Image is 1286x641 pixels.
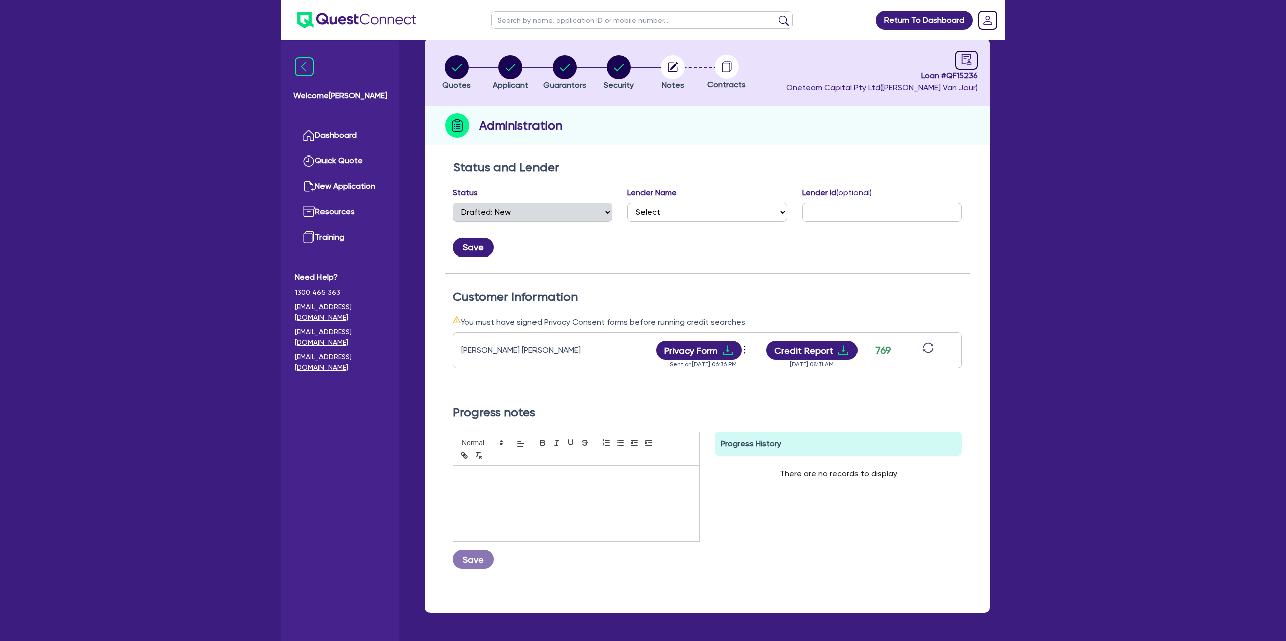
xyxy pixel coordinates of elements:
[295,287,386,298] span: 1300 465 363
[543,55,587,92] button: Guarantors
[295,352,386,373] a: [EMAIL_ADDRESS][DOMAIN_NAME]
[303,155,315,167] img: quick-quote
[660,55,685,92] button: Notes
[493,80,528,90] span: Applicant
[295,199,386,225] a: Resources
[479,116,562,135] h2: Administration
[836,188,872,197] span: (optional)
[453,316,962,328] div: You must have signed Privacy Consent forms before running credit searches
[293,90,387,102] span: Welcome [PERSON_NAME]
[768,456,909,492] div: There are no records to display
[295,57,314,76] img: icon-menu-close
[453,405,962,420] h2: Progress notes
[461,344,587,356] div: [PERSON_NAME] [PERSON_NAME]
[295,148,386,174] a: Quick Quote
[603,55,634,92] button: Security
[442,55,471,92] button: Quotes
[722,344,734,356] span: download
[975,7,1001,33] a: Dropdown toggle
[453,316,461,324] span: warning
[961,54,972,65] span: audit
[303,180,315,192] img: new-application
[742,342,751,359] button: Dropdown toggle
[491,11,793,29] input: Search by name, application ID or mobile number...
[295,327,386,348] a: [EMAIL_ADDRESS][DOMAIN_NAME]
[543,80,586,90] span: Guarantors
[303,206,315,218] img: resources
[786,70,978,82] span: Loan # QF15236
[786,83,978,92] span: Oneteam Capital Pty Ltd ( [PERSON_NAME] Van Jour )
[662,80,684,90] span: Notes
[492,55,529,92] button: Applicant
[295,225,386,250] a: Training
[295,271,386,283] span: Need Help?
[297,12,416,28] img: quest-connect-logo-blue
[707,80,746,89] span: Contracts
[453,290,962,304] h2: Customer Information
[295,302,386,323] a: [EMAIL_ADDRESS][DOMAIN_NAME]
[715,432,962,456] div: Progress History
[870,343,895,358] div: 769
[303,231,315,243] img: training
[453,187,478,199] label: Status
[453,160,961,175] h2: Status and Lender
[923,342,934,353] span: sync
[453,550,494,569] button: Save
[766,341,858,360] button: Credit Reportdownload
[955,51,978,70] a: audit
[656,341,742,360] button: Privacy Formdownload
[453,238,494,257] button: Save
[837,344,849,356] span: download
[627,187,677,199] label: Lender Name
[740,342,750,357] span: more
[604,80,634,90] span: Security
[295,122,386,148] a: Dashboard
[920,342,937,359] button: sync
[876,11,973,30] a: Return To Dashboard
[295,174,386,199] a: New Application
[445,113,469,138] img: step-icon
[442,80,471,90] span: Quotes
[802,187,872,199] label: Lender Id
